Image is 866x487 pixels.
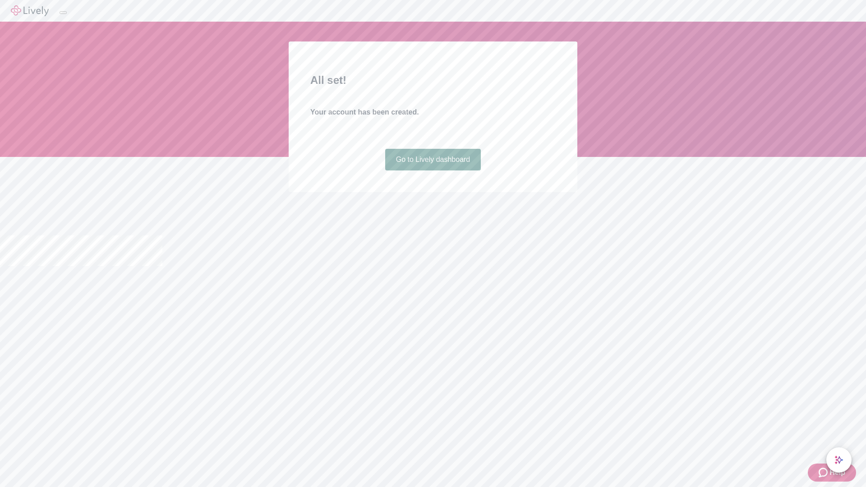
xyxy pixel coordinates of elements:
[11,5,49,16] img: Lively
[808,464,856,482] button: Zendesk support iconHelp
[829,467,845,478] span: Help
[819,467,829,478] svg: Zendesk support icon
[834,455,843,464] svg: Lively AI Assistant
[310,72,556,88] h2: All set!
[826,447,852,473] button: chat
[385,149,481,170] a: Go to Lively dashboard
[310,107,556,118] h4: Your account has been created.
[60,11,67,14] button: Log out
